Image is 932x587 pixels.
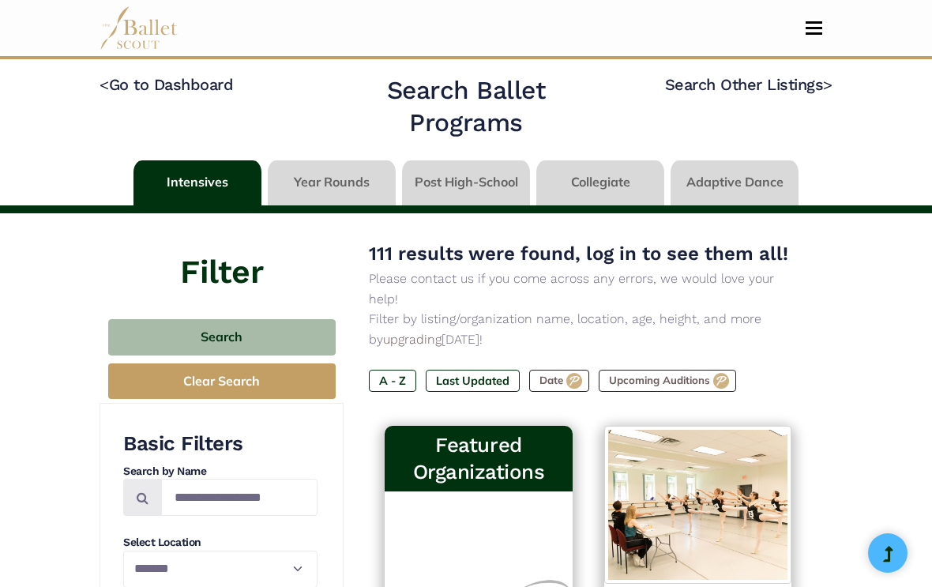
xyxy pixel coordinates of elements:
label: A - Z [369,370,416,392]
button: Toggle navigation [795,21,832,36]
h2: Search Ballet Programs [332,74,600,140]
label: Date [529,370,589,392]
p: Please contact us if you come across any errors, we would love your help! [369,269,807,309]
label: Upcoming Auditions [599,370,736,392]
a: Search Other Listings> [665,75,832,94]
a: <Go to Dashboard [100,75,233,94]
h4: Search by Name [123,464,318,480]
button: Clear Search [108,363,336,399]
li: Post High-School [399,160,533,205]
h4: Filter [100,213,344,295]
button: Search [108,319,336,356]
li: Adaptive Dance [667,160,802,205]
h3: Basic Filters [123,431,318,457]
input: Search by names... [161,479,318,516]
code: < [100,74,109,94]
p: Filter by listing/organization name, location, age, height, and more by [DATE]! [369,309,807,349]
span: 111 results were found, log in to see them all! [369,243,788,265]
img: Logo [604,426,791,584]
a: upgrading [383,332,442,347]
code: > [823,74,832,94]
h3: Featured Organizations [397,432,559,485]
li: Intensives [130,160,265,205]
label: Last Updated [426,370,520,392]
li: Year Rounds [265,160,399,205]
h4: Select Location [123,535,318,551]
li: Collegiate [533,160,667,205]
